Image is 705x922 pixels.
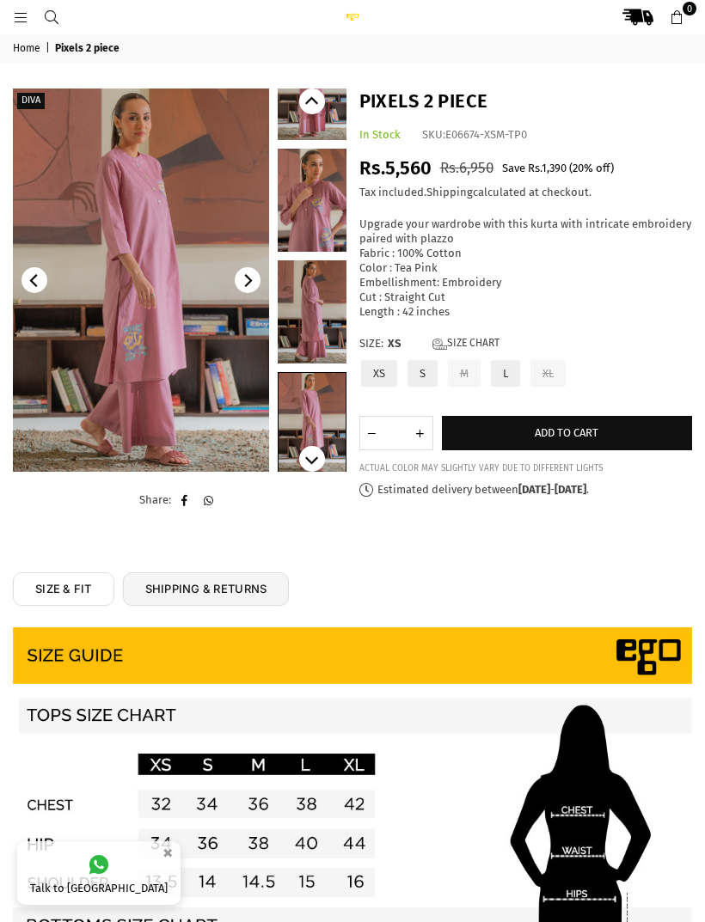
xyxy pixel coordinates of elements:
[235,267,261,293] button: Next
[359,463,693,474] div: ACTUAL COLOR MAY SLIGHTLY VARY DUE TO DIFFERENT LIGHTS
[535,426,598,439] span: Add to cart
[555,483,586,496] time: [DATE]
[529,358,567,388] label: XL
[359,416,433,450] quantity-input: Quantity
[445,128,527,141] span: E06674-XSM-TP0
[139,493,171,506] span: Share:
[157,839,178,867] button: ×
[359,156,432,180] span: Rs.5,560
[502,162,525,174] span: Save
[518,483,550,496] time: [DATE]
[683,2,696,15] span: 0
[359,89,693,115] h1: Pixels 2 piece
[442,416,693,450] button: Add to cart
[359,186,693,200] div: Tax included. calculated at checkout.
[359,217,693,319] p: Upgrade your wardrobe with this kurta with intricate embroidery paired with plazzo Fabric : 100% ...
[21,267,47,293] button: Previous
[13,42,43,56] a: Home
[359,337,693,351] label: Size:
[13,89,269,472] img: Pixels 2 piece
[422,128,527,143] div: SKU:
[123,572,290,606] a: SHIPPING & RETURNS
[432,337,500,351] a: Size Chart
[55,42,122,56] span: Pixels 2 piece
[335,13,370,21] img: Ego
[299,89,325,114] button: Previous
[440,159,493,177] span: Rs.6,950
[46,42,52,56] span: |
[489,358,522,388] label: L
[359,483,693,498] p: Estimated delivery between - .
[17,841,181,905] a: Talk to [GEOGRAPHIC_DATA]
[406,358,439,388] label: S
[661,2,692,33] a: 0
[5,10,36,23] a: Menu
[299,446,325,472] button: Next
[388,337,422,351] span: XS
[426,186,473,199] a: Shipping
[528,162,567,174] span: Rs.1,390
[359,358,399,388] label: XS
[13,572,114,606] a: SIZE & FIT
[359,128,401,141] span: In Stock
[36,10,67,23] a: Search
[446,358,482,388] label: M
[569,162,614,174] span: ( % off)
[17,93,45,109] label: Diva
[573,162,584,174] span: 20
